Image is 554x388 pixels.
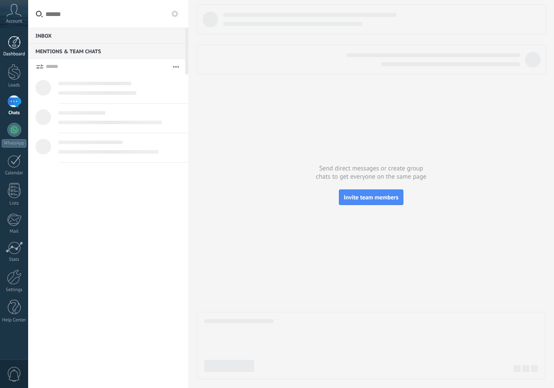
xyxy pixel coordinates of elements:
div: WhatsApp [2,139,26,148]
span: Account [6,19,22,24]
div: Leads [2,83,27,88]
div: Stats [2,257,27,263]
button: Invite team members [339,189,403,205]
div: Dashboard [2,51,27,57]
div: Mentions & Team chats [28,43,185,59]
div: Chats [2,110,27,116]
div: Calendar [2,170,27,176]
button: More [167,59,185,74]
div: Inbox [28,28,185,43]
span: Invite team members [344,193,398,201]
div: Help Center [2,317,27,323]
div: Settings [2,287,27,293]
div: Lists [2,201,27,206]
div: Mail [2,229,27,234]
